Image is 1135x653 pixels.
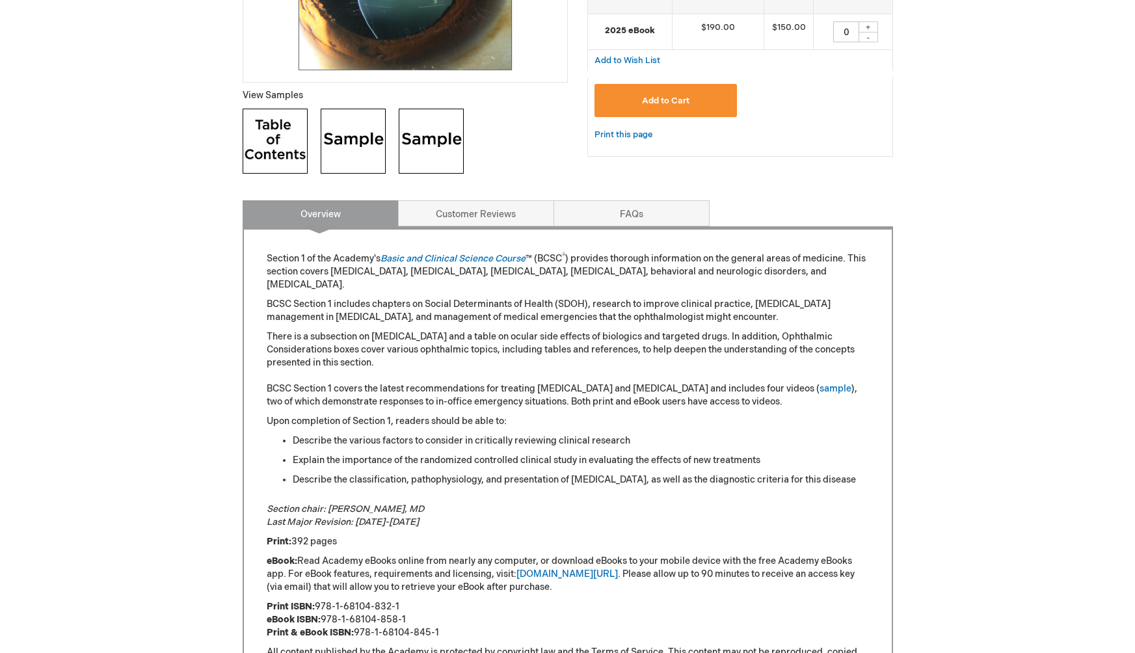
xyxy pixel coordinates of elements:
[243,109,308,174] img: Click to view
[820,383,851,394] a: sample
[554,200,710,226] a: FAQs
[764,14,814,49] td: $150.00
[293,434,869,447] li: Describe the various factors to consider in critically reviewing clinical research
[562,252,565,260] sup: ®
[267,298,869,324] p: BCSC Section 1 includes chapters on Social Determinants of Health (SDOH), research to improve cli...
[833,21,859,42] input: Qty
[267,503,424,527] em: Section chair: [PERSON_NAME], MD Last Major Revision: [DATE]-[DATE]
[293,454,869,467] li: Explain the importance of the randomized controlled clinical study in evaluating the effects of n...
[267,535,869,548] p: 392 pages
[267,614,321,625] strong: eBook ISBN:
[594,84,738,117] button: Add to Cart
[267,252,869,291] p: Section 1 of the Academy's ™ (BCSC ) provides thorough information on the general areas of medici...
[594,25,665,37] strong: 2025 eBook
[267,555,297,566] strong: eBook:
[243,89,568,102] p: View Samples
[859,21,878,33] div: +
[293,473,869,486] li: Describe the classification, pathophysiology, and presentation of [MEDICAL_DATA], as well as the ...
[321,109,386,174] img: Click to view
[267,330,869,408] p: There is a subsection on [MEDICAL_DATA] and a table on ocular side effects of biologics and targe...
[243,200,399,226] a: Overview
[594,55,660,66] a: Add to Wish List
[267,415,869,428] p: Upon completion of Section 1, readers should be able to:
[516,568,618,580] a: [DOMAIN_NAME][URL]
[381,253,526,264] a: Basic and Clinical Science Course
[267,536,291,547] strong: Print:
[267,601,315,612] strong: Print ISBN:
[672,14,764,49] td: $190.00
[642,96,689,106] span: Add to Cart
[267,600,869,639] p: 978-1-68104-832-1 978-1-68104-858-1 978-1-68104-845-1
[859,32,878,42] div: -
[594,127,652,143] a: Print this page
[398,200,554,226] a: Customer Reviews
[399,109,464,174] img: Click to view
[267,627,354,638] strong: Print & eBook ISBN:
[267,555,869,594] p: Read Academy eBooks online from nearly any computer, or download eBooks to your mobile device wit...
